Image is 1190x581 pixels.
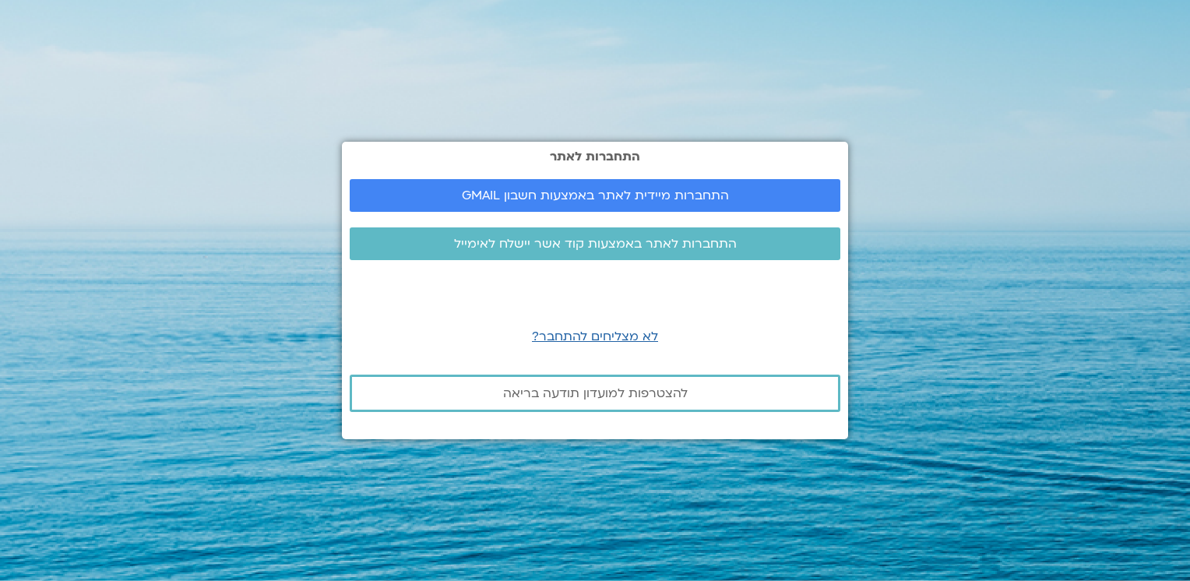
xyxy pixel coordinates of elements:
span: להצטרפות למועדון תודעה בריאה [503,386,688,400]
span: התחברות לאתר באמצעות קוד אשר יישלח לאימייל [454,237,737,251]
a: התחברות מיידית לאתר באמצעות חשבון GMAIL [350,179,840,212]
span: התחברות מיידית לאתר באמצעות חשבון GMAIL [462,188,729,202]
a: להצטרפות למועדון תודעה בריאה [350,375,840,412]
a: לא מצליחים להתחבר? [532,328,658,345]
a: התחברות לאתר באמצעות קוד אשר יישלח לאימייל [350,227,840,260]
h2: התחברות לאתר [350,150,840,164]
